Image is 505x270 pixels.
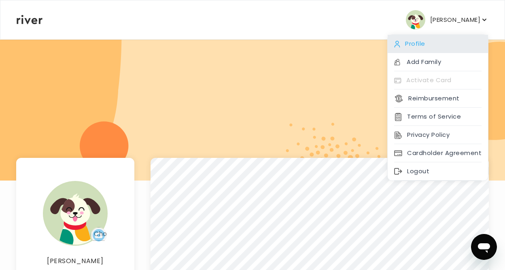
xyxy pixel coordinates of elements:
[394,93,459,104] button: Reimbursement
[388,162,488,181] div: Logout
[430,14,480,26] p: [PERSON_NAME]
[388,108,488,126] div: Terms of Service
[388,126,488,144] div: Privacy Policy
[388,71,488,89] div: Activate Card
[388,144,488,162] div: Cardholder Agreement
[17,255,134,267] p: [PERSON_NAME]
[406,10,488,30] button: user avatar[PERSON_NAME]
[388,35,488,53] div: Profile
[406,10,425,30] img: user avatar
[471,234,497,260] iframe: Button to launch messaging window
[43,181,108,246] img: user avatar
[388,53,488,71] div: Add Family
